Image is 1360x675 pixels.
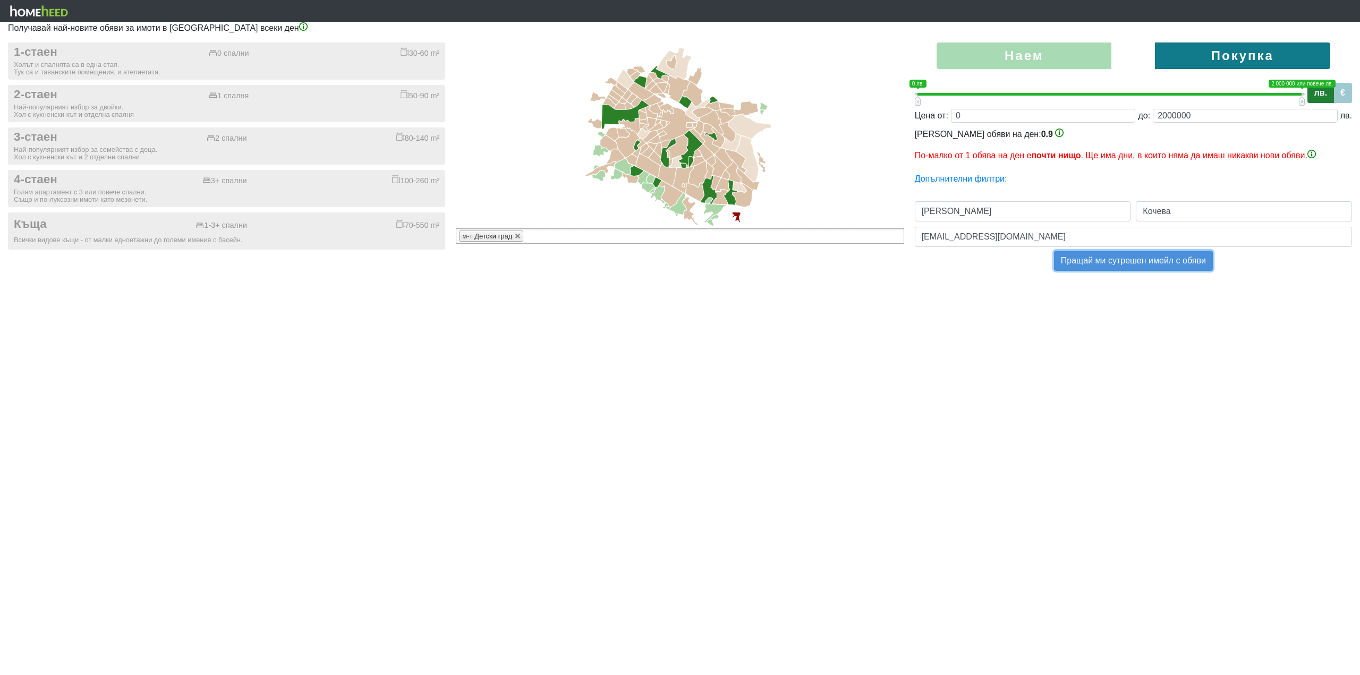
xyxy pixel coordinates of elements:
div: Голям апартамент с 3 или повече спални. Също и по-луксозни имоти като мезонети. [14,189,439,203]
label: лв. [1307,83,1334,103]
button: 3-стаен 2 спални 80-140 m² Най-популярният избор за семейства с деца.Хол с кухненски кът и 2 отде... [8,127,445,165]
label: € [1333,83,1352,103]
div: 100-260 m² [392,175,440,185]
div: 80-140 m² [396,132,440,143]
span: 1-стаен [14,45,57,59]
span: 2 000 000 или повече лв. [1269,80,1336,88]
p: Получавай най-новите обяви за имоти в [GEOGRAPHIC_DATA] всеки ден [8,22,1352,35]
input: Първо име [915,201,1131,221]
div: 3+ спални [202,176,247,185]
span: м-т Детски град [462,232,512,240]
button: Къща 1-3+ спални 70-550 m² Всички видове къщи - от малки едноетажни до големи имения с басейн. [8,212,445,250]
label: Наем [937,42,1111,69]
div: 30-60 m² [401,47,440,58]
img: info-3.png [1055,129,1064,137]
div: Холът и спалнята са в една стая. Тук са и таванските помещения, и ателиетата. [14,61,439,76]
div: 0 спални [209,49,249,58]
div: лв. [1340,109,1352,122]
div: Най-популярният избор за семейства с деца. Хол с кухненски кът и 2 отделни спални [14,146,439,161]
button: Пращай ми сутрешен имейл с обяви [1054,251,1213,271]
div: Най-популярният избор за двойки. Хол с кухненски кът и отделна спалня [14,104,439,118]
img: info-3.png [1307,150,1316,158]
div: 1 спалня [209,91,249,100]
img: info-3.png [299,22,308,31]
div: Цена от: [915,109,948,122]
span: 3-стаен [14,130,57,144]
button: 1-стаен 0 спални 30-60 m² Холът и спалнята са в една стая.Тук са и таванските помещения, и ателие... [8,42,445,80]
input: Email [915,227,1352,247]
button: 2-стаен 1 спалня 50-90 m² Най-популярният избор за двойки.Хол с кухненски кът и отделна спалня [8,85,445,122]
div: 70-550 m² [396,219,440,230]
span: 4-стаен [14,173,57,187]
input: Фамилно име [1136,201,1352,221]
span: 0.9 [1041,130,1053,139]
div: до: [1138,109,1150,122]
span: Къща [14,217,47,232]
p: По-малко от 1 обява на ден е . Ще има дни, в които няма да имаш никакви нови обяви. [915,149,1352,162]
div: 1-3+ спални [195,221,247,230]
label: Покупка [1155,42,1330,69]
button: 4-стаен 3+ спални 100-260 m² Голям апартамент с 3 или повече спални.Също и по-луксозни имоти като... [8,170,445,207]
span: 0 лв. [909,80,926,88]
a: Допълнителни филтри: [915,174,1007,183]
div: 50-90 m² [401,90,440,100]
div: 2 спални [207,134,246,143]
span: 2-стаен [14,88,57,102]
div: [PERSON_NAME] обяви на ден: [915,128,1352,162]
b: почти нищо [1031,151,1081,160]
div: Всички видове къщи - от малки едноетажни до големи имения с басейн. [14,236,439,244]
